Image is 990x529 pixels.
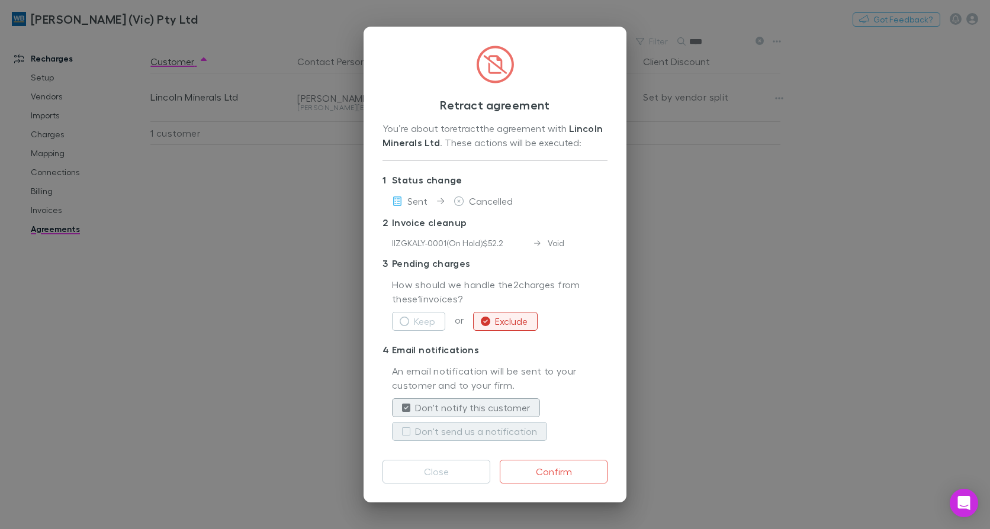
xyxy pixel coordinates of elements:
[473,312,538,331] button: Exclude
[382,173,392,187] div: 1
[392,312,445,331] button: Keep
[476,46,514,83] img: CircledFileSlash.svg
[382,213,607,232] p: Invoice cleanup
[382,121,607,151] div: You’re about to retract the agreement with . These actions will be executed:
[382,256,392,270] div: 3
[445,314,473,325] span: or
[382,98,607,112] h3: Retract agreement
[382,460,490,483] button: Close
[392,398,540,417] button: Don't notify this customer
[382,343,392,357] div: 4
[469,195,513,207] span: Cancelled
[407,195,427,207] span: Sent
[392,422,547,441] button: Don't send us a notification
[382,215,392,230] div: 2
[392,364,607,393] p: An email notification will be sent to your customer and to your firm.
[382,340,607,359] p: Email notifications
[382,254,607,273] p: Pending charges
[382,170,607,189] p: Status change
[392,237,534,249] div: IIZGKALY-0001 ( On Hold ) $52.2
[415,401,530,415] label: Don't notify this customer
[534,237,564,249] div: Void
[415,424,537,438] label: Don't send us a notification
[392,278,607,307] p: How should we handle the 2 charges from these 1 invoices?
[500,460,607,483] button: Confirm
[950,489,978,517] div: Open Intercom Messenger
